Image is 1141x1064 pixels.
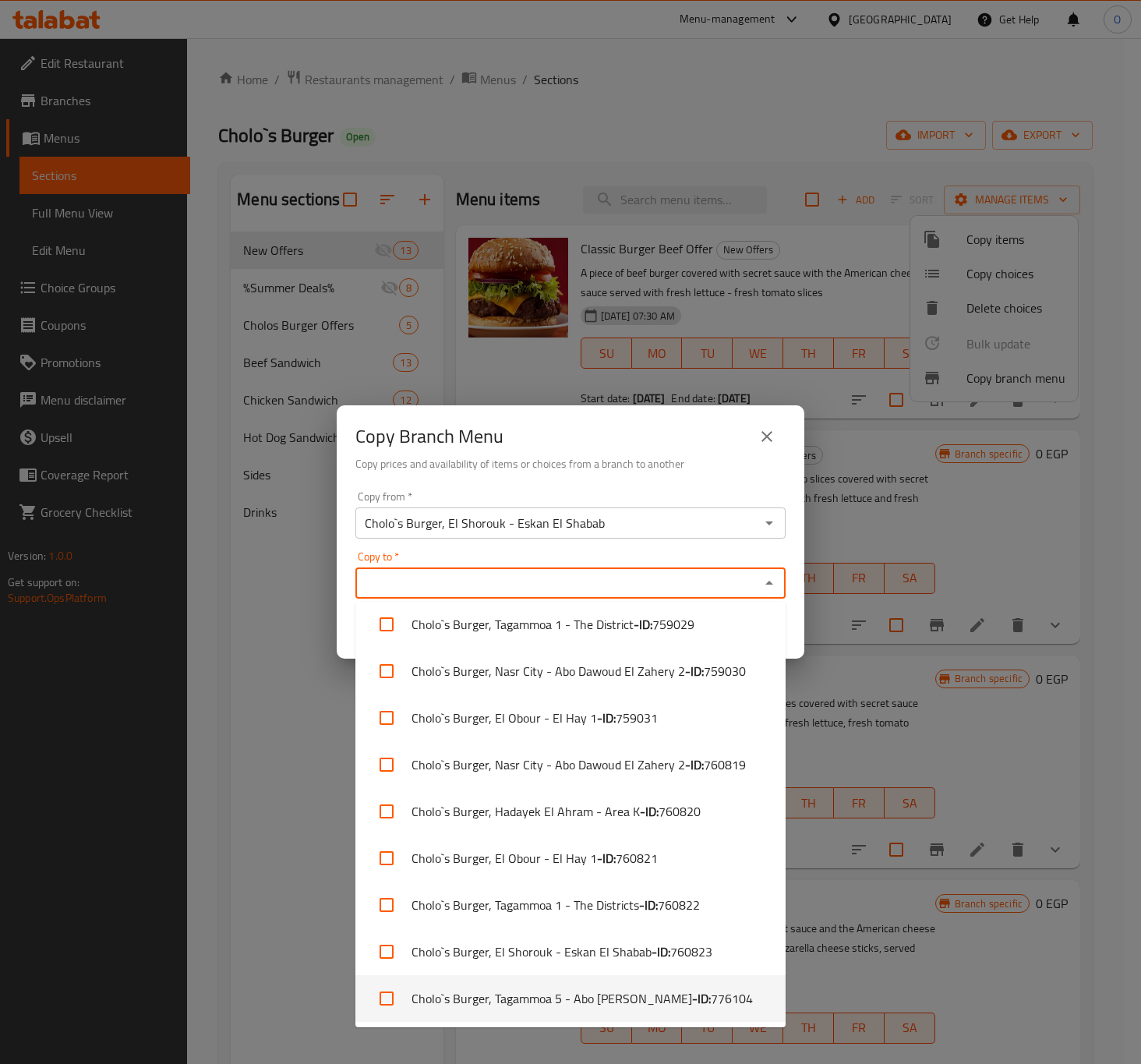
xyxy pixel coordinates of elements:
h2: Copy Branch Menu [355,424,503,449]
li: Cholo`s Burger, Hadayek El Ahram - Area K [355,788,786,835]
span: 776104 [711,989,753,1008]
b: - ID: [597,849,616,868]
b: - ID: [692,989,711,1008]
li: Cholo`s Burger, El Obour - El Hay 1 [355,835,786,882]
b: - ID: [640,802,659,821]
li: Cholo`s Burger, Tagammoa 1 - The District [355,601,786,648]
b: - ID: [652,942,670,961]
h6: Copy prices and availability of items or choices from a branch to another [355,455,786,472]
b: - ID: [639,896,658,914]
span: 759029 [652,615,694,634]
b: - ID: [634,615,652,634]
li: Cholo`s Burger, Nasr City - Abo Dawoud El Zahery 2 [355,741,786,788]
li: Cholo`s Burger, Nasr City - Abo Dawoud El Zahery 2 [355,648,786,695]
span: 760820 [659,802,701,821]
span: 760823 [670,942,712,961]
b: - ID: [597,709,616,727]
button: Open [758,512,780,534]
li: Cholo`s Burger, Tagammoa 1 - The Districts [355,882,786,928]
span: 760821 [616,849,658,868]
span: 759031 [616,709,658,727]
li: Cholo`s Burger, Tagammoa 5 - Abo [PERSON_NAME] [355,975,786,1022]
li: Cholo`s Burger, El Shorouk - Eskan El Shabab [355,928,786,975]
b: - ID: [685,662,704,680]
span: 760822 [658,896,700,914]
li: Cholo`s Burger, El Obour - El Hay 1 [355,695,786,741]
b: - ID: [685,755,704,774]
span: 759030 [704,662,746,680]
button: Close [758,572,780,594]
button: close [748,418,786,455]
span: 760819 [704,755,746,774]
